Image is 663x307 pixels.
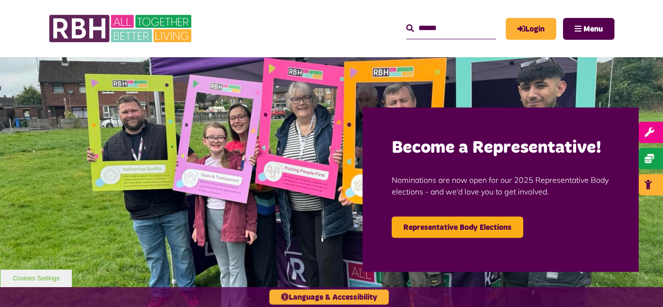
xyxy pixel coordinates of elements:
[49,10,194,48] img: RBH
[392,159,610,211] p: Nominations are now open for our 2025 Representative Body elections - and we'd love you to get in...
[583,25,603,33] span: Menu
[392,216,523,238] a: Representative Body Elections
[392,136,610,159] h2: Become a Representative!
[563,18,614,40] button: Navigation
[269,290,389,305] button: Language & Accessibility
[506,18,556,40] a: MyRBH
